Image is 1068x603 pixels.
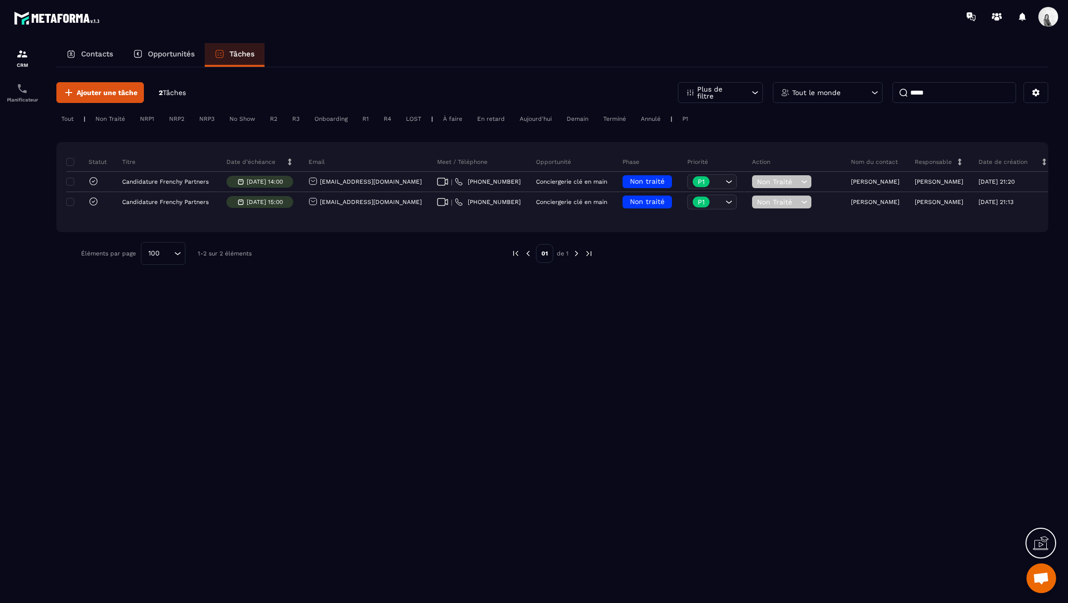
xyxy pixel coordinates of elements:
div: Onboarding [310,113,353,125]
div: P1 [677,113,693,125]
div: À faire [438,113,467,125]
p: | [670,115,672,122]
div: R1 [357,113,374,125]
img: next [584,249,593,258]
p: | [84,115,86,122]
div: Aujourd'hui [515,113,557,125]
div: Tout [56,113,79,125]
p: Contacts [81,50,113,58]
p: Planificateur [2,97,42,102]
div: R2 [265,113,282,125]
span: | [451,178,452,186]
p: Statut [69,158,107,166]
span: Tâches [163,89,186,97]
p: | [431,115,433,122]
div: LOST [401,113,426,125]
p: Action [752,158,770,166]
a: Opportunités [123,43,205,67]
span: Non Traité [757,178,799,186]
p: [DATE] 21:13 [979,199,1014,205]
p: Nom du contact [851,158,898,166]
p: [PERSON_NAME] [851,178,899,185]
span: | [451,199,452,206]
p: Meet / Téléphone [437,158,488,166]
a: Contacts [56,43,123,67]
p: Responsable [915,158,952,166]
p: Candidature Frenchy Partners [122,178,209,185]
a: formationformationCRM [2,41,42,75]
span: Non traité [630,198,665,205]
p: Titre [122,158,135,166]
p: P1 [698,199,705,205]
div: Terminé [598,113,631,125]
img: logo [14,9,103,27]
p: Email [309,158,325,166]
button: Ajouter une tâche [56,82,144,103]
p: Conciergerie clé en main [536,178,607,185]
div: Demain [562,113,593,125]
div: Annulé [636,113,666,125]
p: Candidature Frenchy Partners [122,199,209,205]
span: Non Traité [757,198,799,206]
a: [PHONE_NUMBER] [455,198,521,206]
a: schedulerschedulerPlanificateur [2,75,42,110]
p: Date d’échéance [226,158,275,166]
p: [DATE] 14:00 [247,178,283,185]
p: Conciergerie clé en main [536,199,607,205]
p: [DATE] 15:00 [247,199,283,205]
p: P1 [698,178,705,185]
img: prev [524,249,533,258]
a: [PHONE_NUMBER] [455,178,521,186]
p: de 1 [557,250,569,257]
img: formation [16,48,28,60]
p: 1-2 sur 2 éléments [198,250,252,257]
p: Éléments par page [81,250,136,257]
span: Ajouter une tâche [77,88,137,98]
div: NRP2 [164,113,189,125]
p: [PERSON_NAME] [851,199,899,205]
p: Opportunité [536,158,571,166]
div: NRP1 [135,113,159,125]
p: Opportunités [148,50,195,58]
p: Tout le monde [792,89,841,96]
p: Date de création [979,158,1027,166]
div: R4 [379,113,396,125]
div: Ouvrir le chat [1026,563,1056,593]
span: Non traité [630,177,665,185]
div: En retard [472,113,510,125]
p: Priorité [687,158,708,166]
p: [DATE] 21:20 [979,178,1015,185]
img: scheduler [16,83,28,95]
a: Tâches [205,43,265,67]
p: [PERSON_NAME] [915,199,963,205]
div: Search for option [141,242,185,265]
div: NRP3 [194,113,220,125]
p: [PERSON_NAME] [915,178,963,185]
img: prev [511,249,520,258]
p: Tâches [229,50,255,58]
p: CRM [2,62,42,68]
div: R3 [287,113,305,125]
div: Non Traité [90,113,130,125]
span: 100 [145,248,163,259]
p: Plus de filtre [697,86,741,100]
p: 01 [536,244,553,263]
img: next [572,249,581,258]
p: 2 [159,88,186,98]
div: No Show [224,113,260,125]
input: Search for option [163,248,172,259]
p: Phase [623,158,639,166]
